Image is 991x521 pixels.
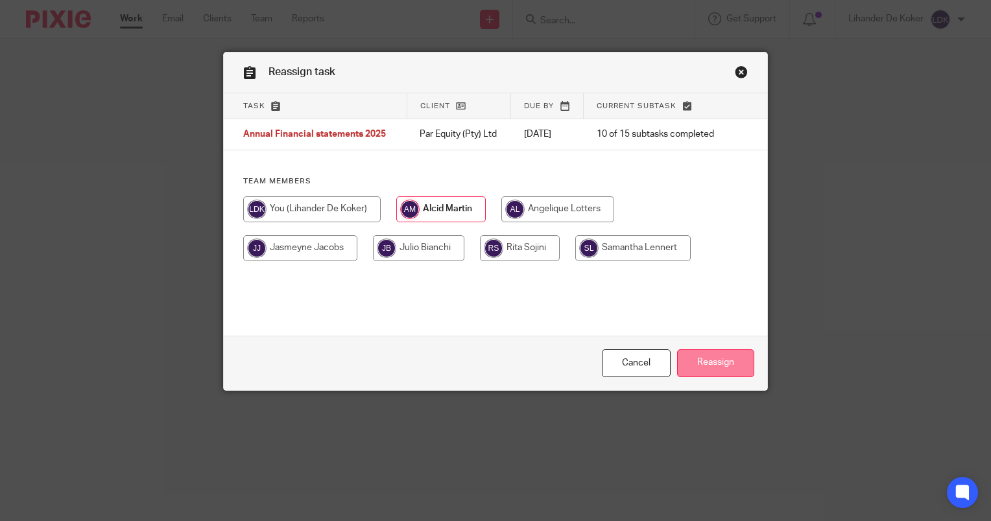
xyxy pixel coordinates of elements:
[602,349,671,377] a: Close this dialog window
[524,128,571,141] p: [DATE]
[524,102,554,110] span: Due by
[243,130,386,139] span: Annual Financial statements 2025
[584,119,728,150] td: 10 of 15 subtasks completed
[243,176,748,187] h4: Team members
[735,65,748,83] a: Close this dialog window
[269,67,335,77] span: Reassign task
[677,349,754,377] input: Reassign
[420,128,497,141] p: Par Equity (Pty) Ltd
[243,102,265,110] span: Task
[420,102,450,110] span: Client
[597,102,676,110] span: Current subtask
